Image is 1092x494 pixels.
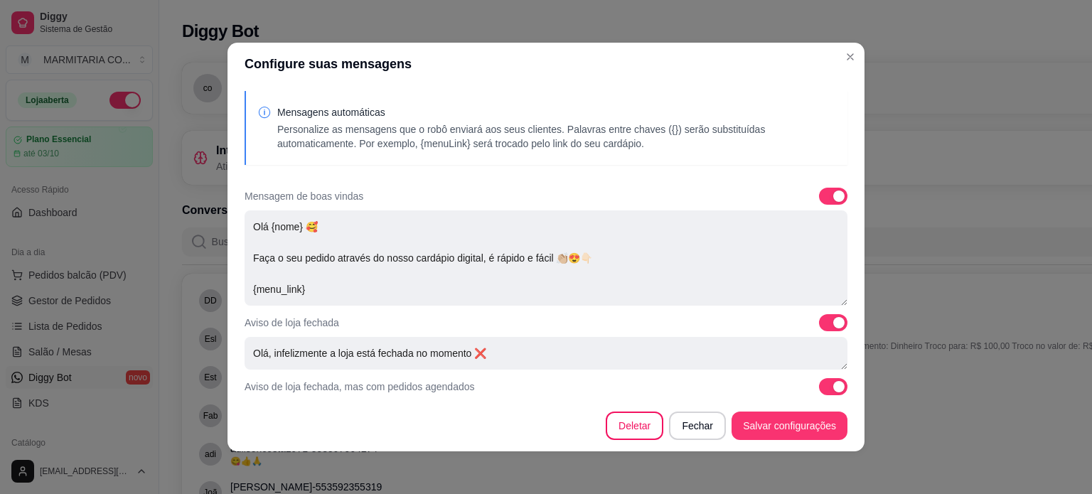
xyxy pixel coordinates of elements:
p: Aviso de loja fechada, mas com pedidos agendados [245,380,475,394]
button: Salvar configurações [732,412,847,440]
button: Close [839,45,862,68]
header: Configure suas mensagens [227,43,864,85]
textarea: Olá {nome} 🥰 Faça o seu pedido através do nosso cardápio digital, é rápido e fácil 👏🏼😍👇🏻 {menu_link} [245,210,847,306]
textarea: Olá, infelizmente a loja está fechada no momento ❌ [245,337,847,370]
p: Aviso de loja fechada [245,316,339,330]
button: Deletar [606,412,663,440]
p: Mensagens automáticas [277,105,836,119]
p: Mensagem de boas vindas [245,189,363,203]
p: Personalize as mensagens que o robô enviará aos seus clientes. Palavras entre chaves ({}) serão s... [277,122,836,151]
button: Fechar [669,412,726,440]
